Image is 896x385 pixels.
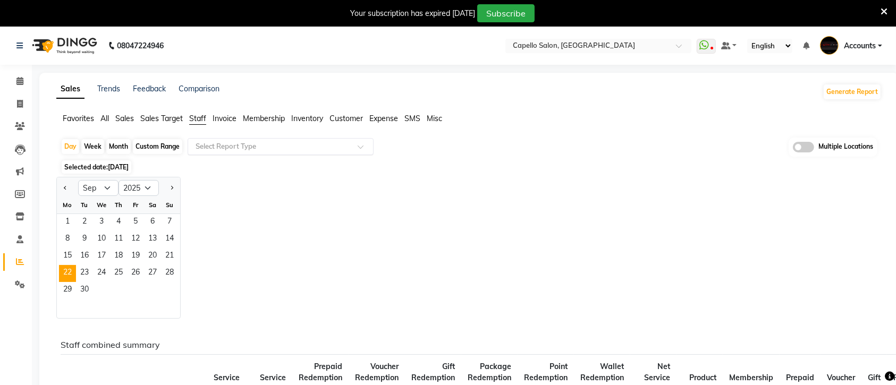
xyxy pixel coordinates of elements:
span: 7 [161,214,178,231]
span: 10 [93,231,110,248]
span: 17 [93,248,110,265]
span: 19 [127,248,144,265]
span: 23 [76,265,93,282]
span: 3 [93,214,110,231]
span: 18 [110,248,127,265]
span: Misc [427,114,442,123]
button: Subscribe [477,4,535,22]
span: Customer [329,114,363,123]
div: Your subscription has expired [DATE] [350,8,475,19]
div: Tuesday, September 2, 2025 [76,214,93,231]
div: Mo [59,196,76,213]
div: Friday, September 26, 2025 [127,265,144,282]
div: Tuesday, September 16, 2025 [76,248,93,265]
b: 08047224946 [117,31,164,61]
div: Sunday, September 14, 2025 [161,231,178,248]
span: Favorites [63,114,94,123]
span: Sales Target [140,114,183,123]
div: Thursday, September 18, 2025 [110,248,127,265]
div: Th [110,196,127,213]
span: 16 [76,248,93,265]
span: 5 [127,214,144,231]
div: Wednesday, September 10, 2025 [93,231,110,248]
div: Wednesday, September 24, 2025 [93,265,110,282]
div: Monday, September 15, 2025 [59,248,76,265]
div: Saturday, September 6, 2025 [144,214,161,231]
span: 1 [59,214,76,231]
button: Previous month [61,179,70,196]
span: 21 [161,248,178,265]
div: Friday, September 5, 2025 [127,214,144,231]
span: 14 [161,231,178,248]
div: Tu [76,196,93,213]
div: We [93,196,110,213]
div: Custom Range [133,139,182,154]
div: Friday, September 19, 2025 [127,248,144,265]
span: 26 [127,265,144,282]
div: Sunday, September 7, 2025 [161,214,178,231]
img: Accounts [820,36,839,55]
span: 9 [76,231,93,248]
div: Wednesday, September 3, 2025 [93,214,110,231]
span: Sales [115,114,134,123]
span: 24 [93,265,110,282]
span: Membership [243,114,285,123]
span: 22 [59,265,76,282]
div: Fr [127,196,144,213]
a: Feedback [133,84,166,93]
select: Select year [119,180,159,196]
span: Expense [369,114,398,123]
div: Day [62,139,79,154]
button: Generate Report [824,84,881,99]
div: Monday, September 1, 2025 [59,214,76,231]
div: Saturday, September 27, 2025 [144,265,161,282]
span: Selected date: [62,160,131,174]
span: 30 [76,282,93,299]
span: Multiple Locations [818,142,873,152]
div: Su [161,196,178,213]
div: Sunday, September 21, 2025 [161,248,178,265]
span: 6 [144,214,161,231]
span: 20 [144,248,161,265]
select: Select month [78,180,119,196]
span: 29 [59,282,76,299]
div: Tuesday, September 9, 2025 [76,231,93,248]
img: logo [27,31,100,61]
div: Friday, September 12, 2025 [127,231,144,248]
div: Wednesday, September 17, 2025 [93,248,110,265]
span: 13 [144,231,161,248]
span: Inventory [291,114,323,123]
span: 15 [59,248,76,265]
div: Thursday, September 4, 2025 [110,214,127,231]
div: Monday, September 8, 2025 [59,231,76,248]
div: Thursday, September 25, 2025 [110,265,127,282]
div: Thursday, September 11, 2025 [110,231,127,248]
span: [DATE] [108,163,129,171]
div: Sa [144,196,161,213]
div: Sunday, September 28, 2025 [161,265,178,282]
span: 25 [110,265,127,282]
a: Sales [56,80,84,99]
a: Comparison [179,84,219,93]
h6: Staff combined summary [61,340,873,350]
div: Week [81,139,104,154]
a: Trends [97,84,120,93]
div: Saturday, September 20, 2025 [144,248,161,265]
div: Tuesday, September 23, 2025 [76,265,93,282]
span: 4 [110,214,127,231]
span: SMS [404,114,420,123]
div: Monday, September 22, 2025 [59,265,76,282]
span: 28 [161,265,178,282]
div: Monday, September 29, 2025 [59,282,76,299]
div: Tuesday, September 30, 2025 [76,282,93,299]
span: Staff [189,114,206,123]
button: Next month [167,179,176,196]
span: 2 [76,214,93,231]
span: Invoice [213,114,236,123]
span: 12 [127,231,144,248]
div: Month [106,139,131,154]
span: 11 [110,231,127,248]
div: Saturday, September 13, 2025 [144,231,161,248]
span: 27 [144,265,161,282]
span: Accounts [844,40,876,52]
